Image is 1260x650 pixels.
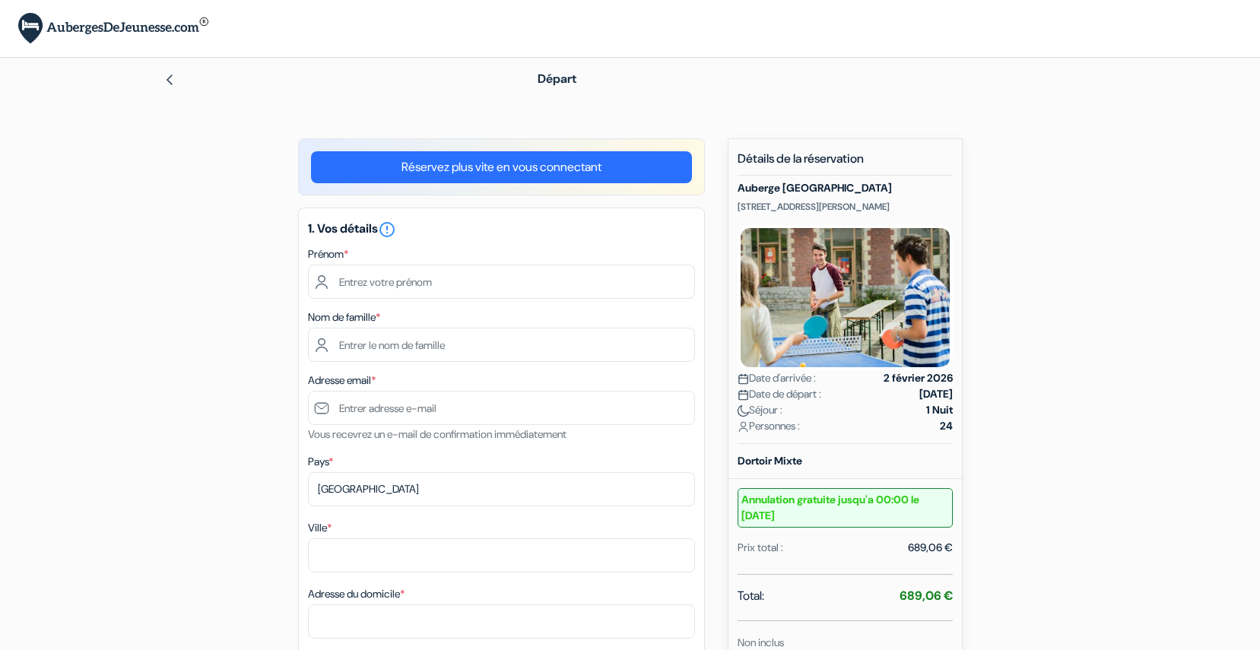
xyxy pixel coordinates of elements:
strong: 689,06 € [900,588,953,604]
strong: 24 [940,418,953,434]
label: Pays [308,454,333,470]
span: Départ [538,71,576,87]
small: Non inclus [738,636,784,649]
span: Date de départ : [738,386,821,402]
b: Dortoir Mixte [738,454,802,468]
img: AubergesDeJeunesse.com [18,13,208,44]
span: Date d'arrivée : [738,370,816,386]
label: Nom de famille [308,309,380,325]
h5: Auberge [GEOGRAPHIC_DATA] [738,182,953,195]
h5: 1. Vos détails [308,220,695,239]
input: Entrer le nom de famille [308,328,695,362]
strong: 2 février 2026 [884,370,953,386]
img: left_arrow.svg [163,74,176,86]
span: Personnes : [738,418,800,434]
label: Adresse du domicile [308,586,405,602]
img: calendar.svg [738,389,749,401]
strong: [DATE] [919,386,953,402]
img: user_icon.svg [738,421,749,433]
small: Annulation gratuite jusqu'a 00:00 le [DATE] [738,488,953,528]
small: Vous recevrez un e-mail de confirmation immédiatement [308,427,567,441]
input: Entrez votre prénom [308,265,695,299]
input: Entrer adresse e-mail [308,391,695,425]
div: 689,06 € [908,540,953,556]
img: calendar.svg [738,373,749,385]
span: Séjour : [738,402,782,418]
p: [STREET_ADDRESS][PERSON_NAME] [738,201,953,213]
span: Total: [738,587,764,605]
img: moon.svg [738,405,749,417]
a: Réservez plus vite en vous connectant [311,151,692,183]
div: Prix total : [738,540,783,556]
label: Ville [308,520,332,536]
i: error_outline [378,220,396,239]
strong: 1 Nuit [926,402,953,418]
a: error_outline [378,220,396,236]
label: Prénom [308,246,348,262]
h5: Détails de la réservation [738,151,953,176]
label: Adresse email [308,373,376,388]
